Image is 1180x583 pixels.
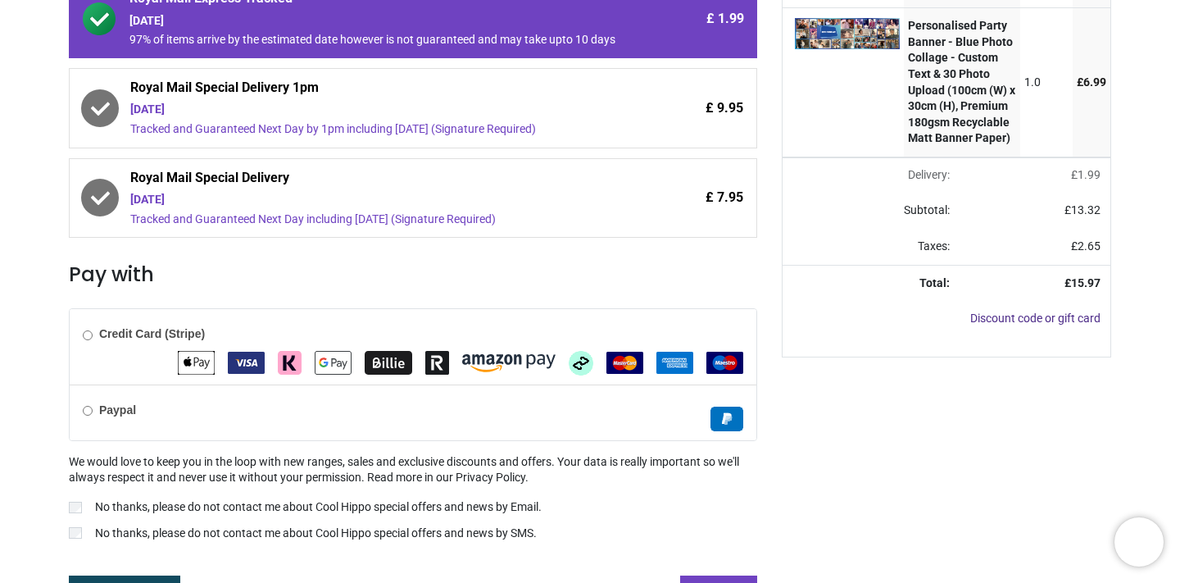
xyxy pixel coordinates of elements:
span: Amazon Pay [462,356,556,369]
div: [DATE] [130,192,620,208]
input: No thanks, please do not contact me about Cool Hippo special offers and news by SMS. [69,527,82,539]
img: jGCMHVYvf8QZRUdNRj7iE74Q1OitdAnzA8X8DJFz9NToZ8XMAAAAASUVORK5CYII= [795,18,900,49]
img: American Express [656,352,693,374]
span: VISA [228,356,265,369]
span: £ 7.95 [706,189,743,207]
span: Royal Mail Special Delivery 1pm [130,79,620,102]
a: Discount code or gift card [970,312,1101,325]
iframe: Brevo live chat [1114,517,1164,567]
img: Afterpay Clearpay [569,351,593,376]
img: Paypal [710,407,743,431]
b: Credit Card (Stripe) [99,327,205,340]
div: 97% of items arrive by the estimated date however is not guaranteed and may take upto 10 days [129,32,621,48]
span: Maestro [706,356,743,369]
img: MasterCard [606,352,643,374]
span: Afterpay Clearpay [569,356,593,369]
div: [DATE] [129,13,621,30]
img: VISA [228,352,265,374]
span: £ 1.99 [706,10,744,28]
td: Taxes: [783,229,960,265]
img: Revolut Pay [425,351,449,375]
input: Credit Card (Stripe) [83,330,93,340]
span: 2.65 [1078,239,1101,253]
span: £ [1071,239,1101,253]
span: £ 9.95 [706,99,743,117]
input: Paypal [83,406,93,416]
span: Google Pay [315,356,352,369]
div: We would love to keep you in the loop with new ranges, sales and exclusive discounts and offers. ... [69,454,757,544]
span: 15.97 [1071,276,1101,289]
img: Maestro [706,352,743,374]
div: Tracked and Guaranteed Next Day by 1pm including [DATE] (Signature Required) [130,121,620,138]
span: American Express [656,356,693,369]
strong: Total: [919,276,950,289]
div: Tracked and Guaranteed Next Day including [DATE] (Signature Required) [130,212,620,228]
span: 6.99 [1083,75,1106,89]
input: No thanks, please do not contact me about Cool Hippo special offers and news by Email. [69,502,82,513]
span: Revolut Pay [425,356,449,369]
img: Amazon Pay [462,354,556,372]
b: Paypal [99,403,136,417]
h3: Pay with [69,261,757,289]
span: MasterCard [606,356,643,369]
span: £ [1064,203,1101,216]
span: Klarna [278,356,302,369]
span: 13.32 [1071,203,1101,216]
img: Google Pay [315,351,352,375]
td: Subtotal: [783,193,960,229]
img: Klarna [278,351,302,375]
span: Apple Pay [178,356,215,369]
p: No thanks, please do not contact me about Cool Hippo special offers and news by SMS. [95,526,537,542]
strong: £ [1064,276,1101,289]
span: Royal Mail Special Delivery [130,169,620,192]
span: Paypal [710,412,743,425]
img: Billie [365,351,412,375]
span: Billie [365,356,412,369]
td: Delivery will be updated after choosing a new delivery method [783,157,960,194]
div: [DATE] [130,102,620,118]
div: 1.0 [1024,75,1069,91]
img: Apple Pay [178,351,215,375]
p: No thanks, please do not contact me about Cool Hippo special offers and news by Email. [95,499,542,516]
span: £ [1071,168,1101,181]
span: 1.99 [1078,168,1101,181]
strong: Personalised Party Banner - Blue Photo Collage - Custom Text & 30 Photo Upload (100cm (W) x 30cm ... [908,19,1015,144]
span: £ [1077,75,1106,89]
